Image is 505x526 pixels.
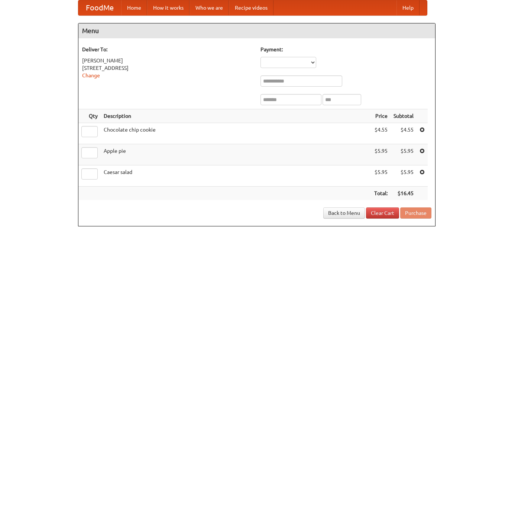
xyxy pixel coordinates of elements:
[121,0,147,15] a: Home
[82,46,253,53] h5: Deliver To:
[371,123,391,144] td: $4.55
[371,165,391,187] td: $5.95
[101,109,371,123] th: Description
[101,144,371,165] td: Apple pie
[391,187,417,200] th: $16.45
[391,144,417,165] td: $5.95
[260,46,431,53] h5: Payment:
[101,165,371,187] td: Caesar salad
[371,109,391,123] th: Price
[78,109,101,123] th: Qty
[371,144,391,165] td: $5.95
[323,207,365,219] a: Back to Menu
[82,64,253,72] div: [STREET_ADDRESS]
[101,123,371,144] td: Chocolate chip cookie
[190,0,229,15] a: Who we are
[391,123,417,144] td: $4.55
[78,23,435,38] h4: Menu
[400,207,431,219] button: Purchase
[366,207,399,219] a: Clear Cart
[82,57,253,64] div: [PERSON_NAME]
[229,0,273,15] a: Recipe videos
[78,0,121,15] a: FoodMe
[82,72,100,78] a: Change
[396,0,420,15] a: Help
[147,0,190,15] a: How it works
[391,109,417,123] th: Subtotal
[391,165,417,187] td: $5.95
[371,187,391,200] th: Total:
